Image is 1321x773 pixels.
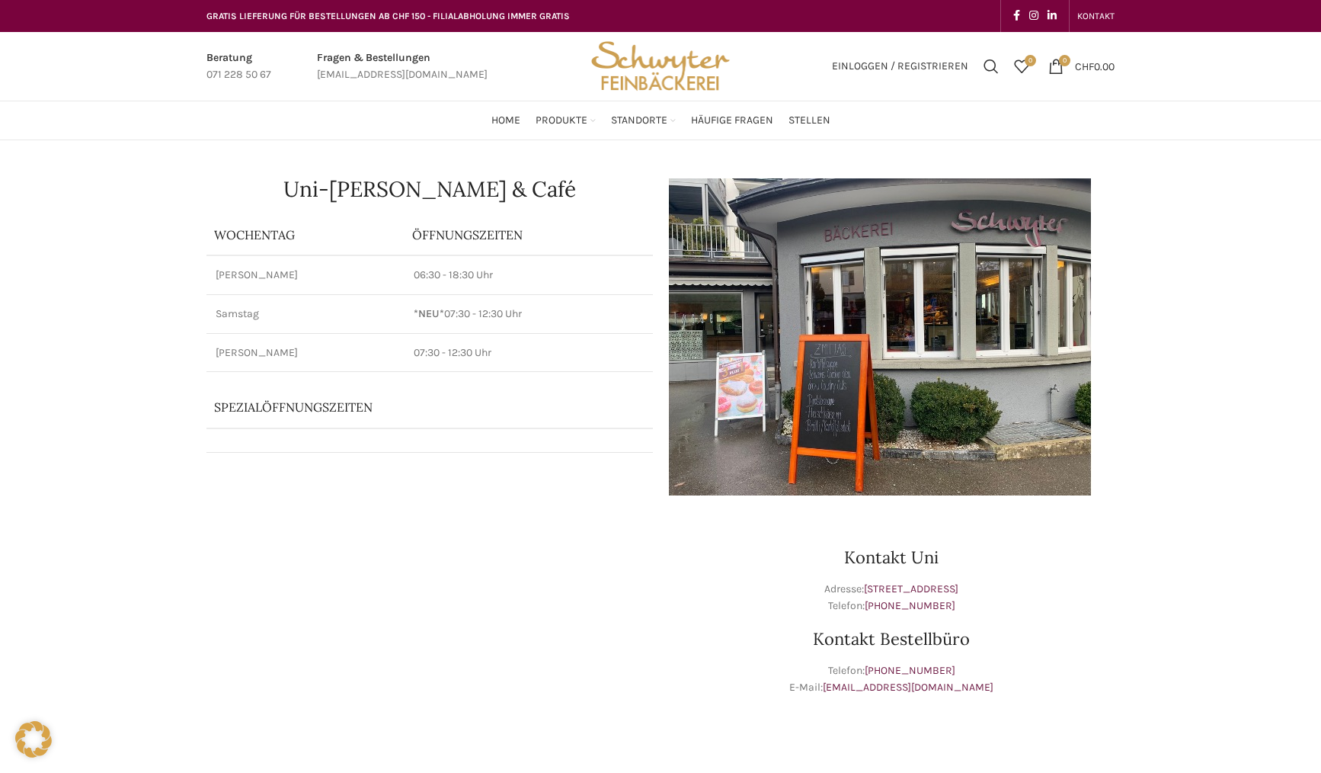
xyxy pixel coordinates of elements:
span: 0 [1059,55,1070,66]
a: Einloggen / Registrieren [824,51,976,82]
a: 0 CHF0.00 [1041,51,1122,82]
a: Standorte [611,105,676,136]
p: 07:30 - 12:30 Uhr [414,345,644,361]
a: Site logo [586,59,735,72]
div: Main navigation [199,105,1122,136]
p: 07:30 - 12:30 Uhr [414,306,644,322]
a: [PHONE_NUMBER] [865,599,955,612]
h3: Kontakt Uni [668,549,1115,566]
p: Samstag [216,306,395,322]
span: Einloggen / Registrieren [832,61,968,72]
p: Wochentag [214,226,397,243]
a: Facebook social link [1009,5,1025,27]
a: Linkedin social link [1043,5,1061,27]
h3: Kontakt Bestellbüro [668,630,1115,647]
span: Home [491,114,520,128]
p: ÖFFNUNGSZEITEN [412,226,645,243]
p: Spezialöffnungszeiten [214,399,603,415]
p: [PERSON_NAME] [216,268,395,283]
a: Suchen [976,51,1006,82]
iframe: schwyter bäckerei dufourstrasse [206,511,653,739]
span: Häufige Fragen [691,114,773,128]
a: Stellen [788,105,830,136]
a: [STREET_ADDRESS] [864,582,958,595]
span: Produkte [536,114,587,128]
div: Secondary navigation [1070,1,1122,31]
h1: Uni-[PERSON_NAME] & Café [206,178,653,200]
a: Infobox link [317,50,488,84]
a: Häufige Fragen [691,105,773,136]
a: [EMAIL_ADDRESS][DOMAIN_NAME] [823,681,993,694]
p: Telefon: E-Mail: [668,662,1115,697]
img: Bäckerei Schwyter [586,32,735,101]
span: KONTAKT [1077,11,1115,21]
a: KONTAKT [1077,1,1115,31]
span: 0 [1025,55,1036,66]
span: Stellen [788,114,830,128]
bdi: 0.00 [1075,59,1115,72]
span: GRATIS LIEFERUNG FÜR BESTELLUNGEN AB CHF 150 - FILIALABHOLUNG IMMER GRATIS [206,11,570,21]
a: 0 [1006,51,1037,82]
p: 06:30 - 18:30 Uhr [414,268,644,283]
p: [PERSON_NAME] [216,345,395,361]
span: CHF [1075,59,1094,72]
a: [PHONE_NUMBER] [865,664,955,677]
a: Home [491,105,520,136]
p: Adresse: Telefon: [668,581,1115,615]
a: Infobox link [206,50,271,84]
a: Produkte [536,105,596,136]
div: Meine Wunschliste [1006,51,1037,82]
span: Standorte [611,114,667,128]
a: Instagram social link [1025,5,1043,27]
